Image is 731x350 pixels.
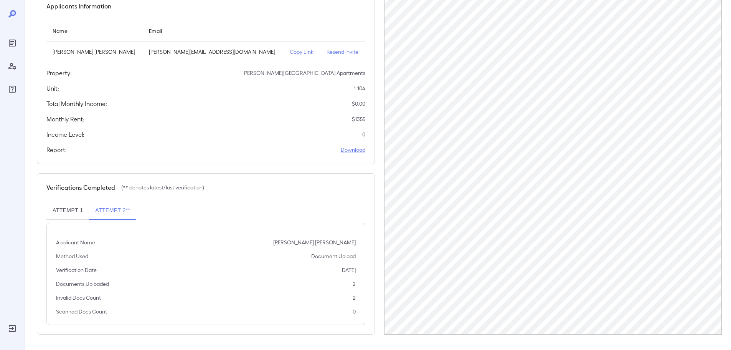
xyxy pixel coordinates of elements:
div: Manage Users [6,60,18,72]
p: Document Upload [311,252,356,260]
p: Verification Date [56,266,97,274]
p: $ 0.00 [352,100,365,108]
p: [PERSON_NAME][GEOGRAPHIC_DATA] Apartments [243,69,365,77]
p: [PERSON_NAME] [PERSON_NAME] [273,239,356,246]
p: [DATE] [340,266,356,274]
p: Applicant Name [56,239,95,246]
h5: Income Level: [46,130,84,139]
p: Copy Link [290,48,314,56]
p: (** denotes latest/last verification) [121,184,204,191]
button: Attempt 2** [89,201,136,220]
p: 0 [353,308,356,315]
h5: Monthly Rent: [46,114,84,124]
p: 1-104 [354,85,365,92]
p: [PERSON_NAME] [PERSON_NAME] [53,48,137,56]
h5: Total Monthly Income: [46,99,107,108]
h5: Verifications Completed [46,183,115,192]
p: 0 [362,131,365,138]
p: Invalid Docs Count [56,294,101,302]
th: Name [46,20,143,42]
p: 2 [353,280,356,288]
a: Download [341,146,365,154]
button: Attempt 1 [46,201,89,220]
p: Method Used [56,252,88,260]
div: Reports [6,37,18,49]
th: Email [143,20,284,42]
p: Documents Uploaded [56,280,109,288]
p: [PERSON_NAME][EMAIL_ADDRESS][DOMAIN_NAME] [149,48,277,56]
div: FAQ [6,83,18,95]
p: Resend Invite [327,48,359,56]
h5: Unit: [46,84,59,93]
p: 2 [353,294,356,302]
p: $ 1355 [352,115,365,123]
h5: Report: [46,145,67,154]
h5: Property: [46,68,72,78]
div: Log Out [6,322,18,335]
p: Scanned Docs Count [56,308,107,315]
h5: Applicants Information [46,2,111,11]
table: simple table [46,20,365,62]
